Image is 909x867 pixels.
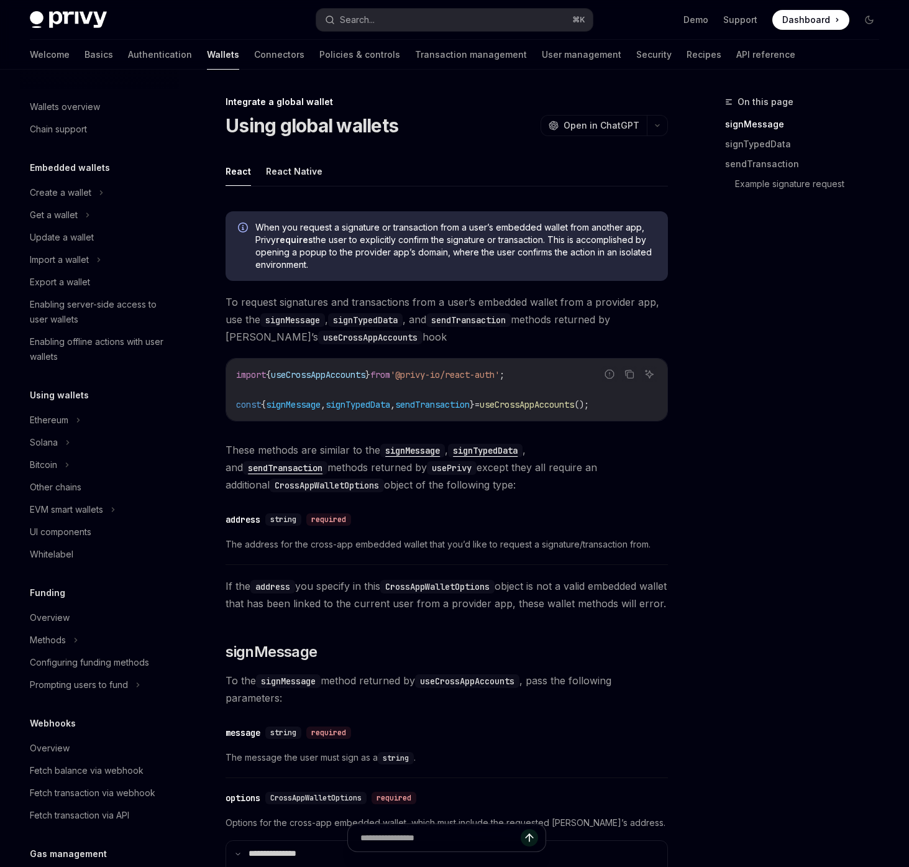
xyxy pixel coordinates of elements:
h5: Embedded wallets [30,160,110,175]
div: Export a wallet [30,275,90,290]
div: required [372,792,416,804]
a: Wallets overview [20,96,179,118]
span: { [266,369,271,380]
span: { [261,399,266,410]
span: The message the user must sign as a . [226,750,668,765]
div: options [226,792,260,804]
span: useCrossAppAccounts [271,369,365,380]
button: React [226,157,251,186]
div: address [226,513,260,526]
button: Methods [20,629,179,651]
div: Search... [340,12,375,27]
button: Search...⌘K [316,9,593,31]
h5: Using wallets [30,388,89,403]
span: ; [500,369,505,380]
div: required [306,727,351,739]
button: Toggle dark mode [859,10,879,30]
code: address [250,580,295,594]
div: Overview [30,610,70,625]
code: usePrivy [427,461,477,475]
a: Authentication [128,40,192,70]
a: Security [636,40,672,70]
div: UI components [30,525,91,539]
a: Enabling offline actions with user wallets [20,331,179,368]
button: Ethereum [20,409,179,431]
strong: requires [276,234,313,245]
button: React Native [266,157,322,186]
span: These methods are similar to the , , and methods returned by except they all require an additiona... [226,441,668,493]
a: Example signature request [725,174,889,194]
h1: Using global wallets [226,114,398,137]
button: Send message [521,829,538,846]
div: Other chains [30,480,81,495]
a: UI components [20,521,179,543]
a: User management [542,40,621,70]
span: To the method returned by , pass the following parameters: [226,672,668,707]
span: To request signatures and transactions from a user’s embedded wallet from a provider app, use the... [226,293,668,346]
a: Other chains [20,476,179,498]
span: On this page [738,94,793,109]
button: EVM smart wallets [20,498,179,521]
span: signMessage [266,399,321,410]
span: string [270,515,296,525]
span: , [321,399,326,410]
span: When you request a signature or transaction from a user’s embedded wallet from another app, Privy... [255,221,655,271]
button: Solana [20,431,179,454]
input: Ask a question... [360,824,521,851]
div: Whitelabel [30,547,73,562]
a: Export a wallet [20,271,179,293]
a: Connectors [254,40,304,70]
div: Methods [30,633,66,648]
div: Fetch balance via webhook [30,763,144,778]
div: Chain support [30,122,87,137]
a: Policies & controls [319,40,400,70]
a: Whitelabel [20,543,179,566]
a: Transaction management [415,40,527,70]
code: useCrossAppAccounts [415,674,519,688]
a: signTypedData [448,444,523,456]
code: signTypedData [448,444,523,457]
span: If the you specify in this object is not a valid embedded wallet that has been linked to the curr... [226,577,668,612]
span: = [475,399,480,410]
span: sendTransaction [395,399,470,410]
button: Get a wallet [20,204,179,226]
a: sendTransaction [725,154,889,174]
div: Solana [30,435,58,450]
div: Integrate a global wallet [226,96,668,108]
span: ⌘ K [572,15,585,25]
span: The address for the cross-app embedded wallet that you’d like to request a signature/transaction ... [226,537,668,552]
code: CrossAppWalletOptions [380,580,495,594]
span: } [365,369,370,380]
span: CrossAppWalletOptions [270,793,362,803]
img: dark logo [30,11,107,29]
div: Wallets overview [30,99,100,114]
span: signTypedData [326,399,390,410]
button: Bitcoin [20,454,179,476]
a: Configuring funding methods [20,651,179,674]
code: signMessage [260,313,325,327]
div: Configuring funding methods [30,655,149,670]
a: Recipes [687,40,721,70]
a: Chain support [20,118,179,140]
a: Fetch transaction via API [20,804,179,827]
a: Dashboard [772,10,849,30]
code: sendTransaction [426,313,511,327]
a: Fetch balance via webhook [20,759,179,782]
div: Update a wallet [30,230,94,245]
code: CrossAppWalletOptions [270,479,384,492]
span: Open in ChatGPT [564,119,639,132]
span: Dashboard [782,14,830,26]
span: string [270,728,296,738]
div: Create a wallet [30,185,91,200]
a: Support [723,14,757,26]
a: signTypedData [725,134,889,154]
span: '@privy-io/react-auth' [390,369,500,380]
svg: Info [238,222,250,235]
div: Import a wallet [30,252,89,267]
span: Options for the cross-app embedded wallet, which must include the requested [PERSON_NAME]’s address. [226,815,668,830]
a: signMessage [380,444,445,456]
div: Prompting users to fund [30,677,128,692]
code: useCrossAppAccounts [318,331,423,344]
a: signMessage [725,114,889,134]
span: } [470,399,475,410]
